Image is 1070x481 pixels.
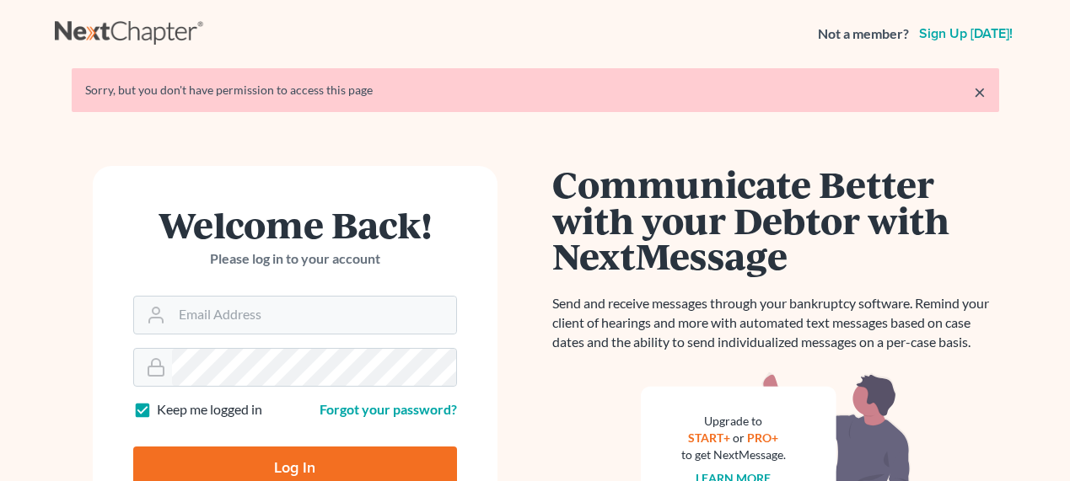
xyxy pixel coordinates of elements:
[681,446,786,463] div: to get NextMessage.
[818,24,909,44] strong: Not a member?
[133,249,457,269] p: Please log in to your account
[916,27,1016,40] a: Sign up [DATE]!
[552,294,999,352] p: Send and receive messages through your bankruptcy software. Remind your client of hearings and mo...
[681,413,786,430] div: Upgrade to
[552,166,999,274] h1: Communicate Better with your Debtor with NextMessage
[974,82,986,102] a: ×
[157,400,262,420] label: Keep me logged in
[747,430,778,445] a: PRO+
[85,82,986,99] div: Sorry, but you don't have permission to access this page
[733,430,745,445] span: or
[172,297,456,334] input: Email Address
[133,206,457,243] h1: Welcome Back!
[320,401,457,417] a: Forgot your password?
[688,430,730,445] a: START+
